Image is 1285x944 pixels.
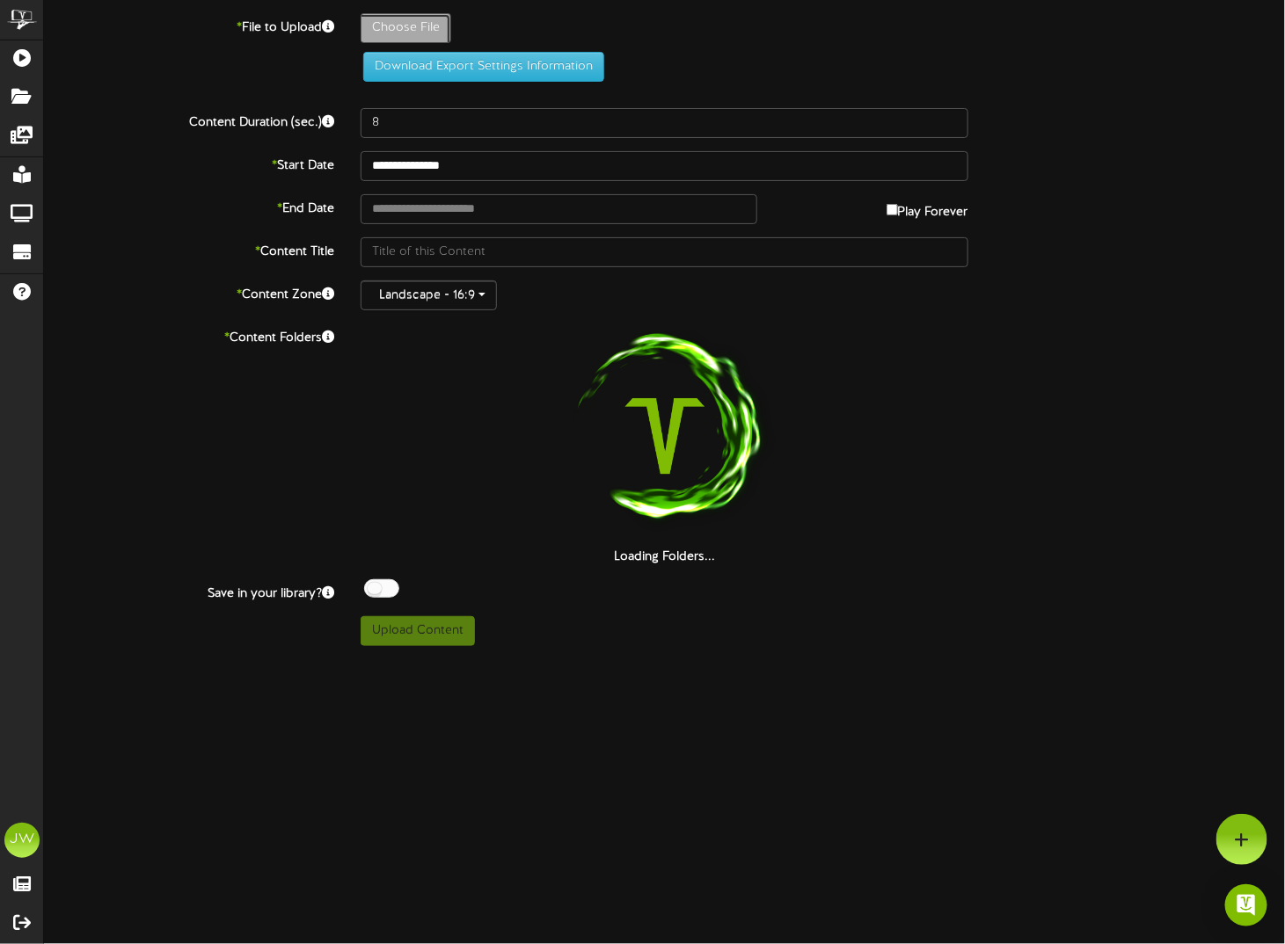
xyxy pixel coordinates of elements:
[354,60,604,73] a: Download Export Settings Information
[361,280,497,310] button: Landscape - 16:9
[361,237,968,267] input: Title of this Content
[31,237,347,261] label: Content Title
[31,108,347,132] label: Content Duration (sec.)
[887,194,968,221] label: Play Forever
[31,280,347,304] label: Content Zone
[614,550,715,563] strong: Loading Folders...
[887,204,898,215] input: Play Forever
[361,616,475,646] button: Upload Content
[1225,884,1267,926] div: Open Intercom Messenger
[552,323,778,548] img: loading-spinner-1.png
[31,13,347,37] label: File to Upload
[31,194,347,218] label: End Date
[363,52,604,82] button: Download Export Settings Information
[31,323,347,347] label: Content Folders
[31,579,347,603] label: Save in your library?
[31,151,347,175] label: Start Date
[4,823,40,858] div: JW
